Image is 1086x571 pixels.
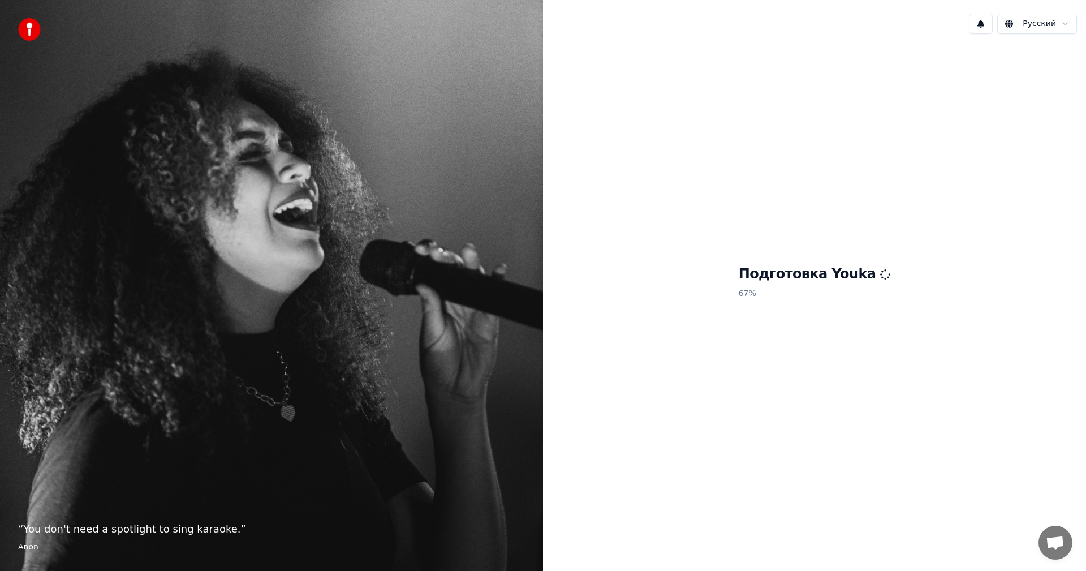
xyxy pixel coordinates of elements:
img: youka [18,18,41,41]
h1: Подготовка Youka [739,265,891,284]
p: 67 % [739,284,891,304]
div: Открытый чат [1038,526,1072,560]
p: “ You don't need a spotlight to sing karaoke. ” [18,521,525,537]
footer: Anon [18,542,525,553]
